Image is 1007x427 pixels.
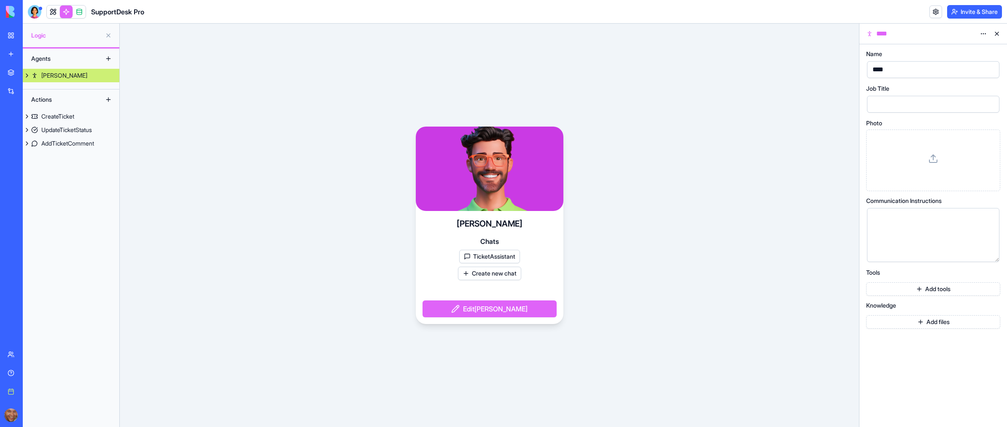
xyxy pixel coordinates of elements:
[91,7,144,17] h1: SupportDesk Pro
[866,198,942,204] span: Communication Instructions
[866,315,1000,329] button: Add files
[480,236,499,246] span: Chats
[866,270,880,276] span: Tools
[27,52,94,65] div: Agents
[423,300,557,317] button: Edit[PERSON_NAME]
[41,139,94,148] div: AddTicketComment
[23,110,119,123] a: CreateTicket
[23,137,119,150] a: AddTicketComment
[6,6,58,18] img: logo
[866,51,882,57] span: Name
[866,120,882,126] span: Photo
[866,303,896,308] span: Knowledge
[457,218,522,230] h4: [PERSON_NAME]
[866,282,1000,296] button: Add tools
[866,86,889,92] span: Job Title
[23,123,119,137] a: UpdateTicketStatus
[458,267,521,280] button: Create new chat
[27,93,94,106] div: Actions
[31,31,102,40] span: Logic
[459,250,520,263] button: TicketAssistant
[41,71,87,80] div: [PERSON_NAME]
[41,126,92,134] div: UpdateTicketStatus
[41,112,74,121] div: CreateTicket
[947,5,1002,19] button: Invite & Share
[4,408,18,422] img: ACg8ocIZEzUrp9wXZBoQ3RDlVdg07_LHoRQQfqqb4hJ5Ez3X8OGoYNtF=s96-c
[23,69,119,82] a: [PERSON_NAME]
